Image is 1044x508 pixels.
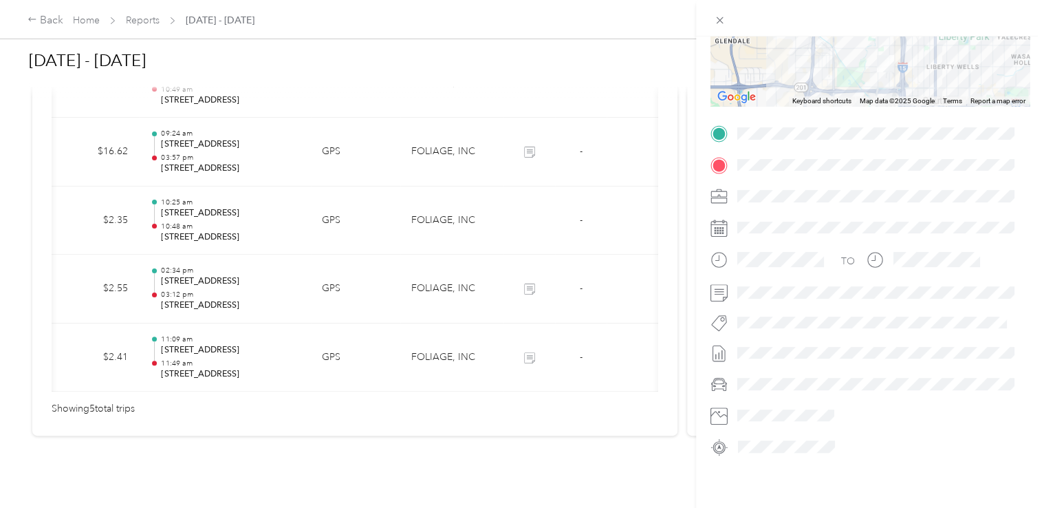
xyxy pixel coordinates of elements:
[860,97,935,105] span: Map data ©2025 Google
[943,97,962,105] a: Terms (opens in new tab)
[714,88,759,106] img: Google
[970,97,1025,105] a: Report a map error
[792,96,851,106] button: Keyboard shortcuts
[714,88,759,106] a: Open this area in Google Maps (opens a new window)
[841,254,855,268] div: TO
[967,431,1044,508] iframe: Everlance-gr Chat Button Frame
